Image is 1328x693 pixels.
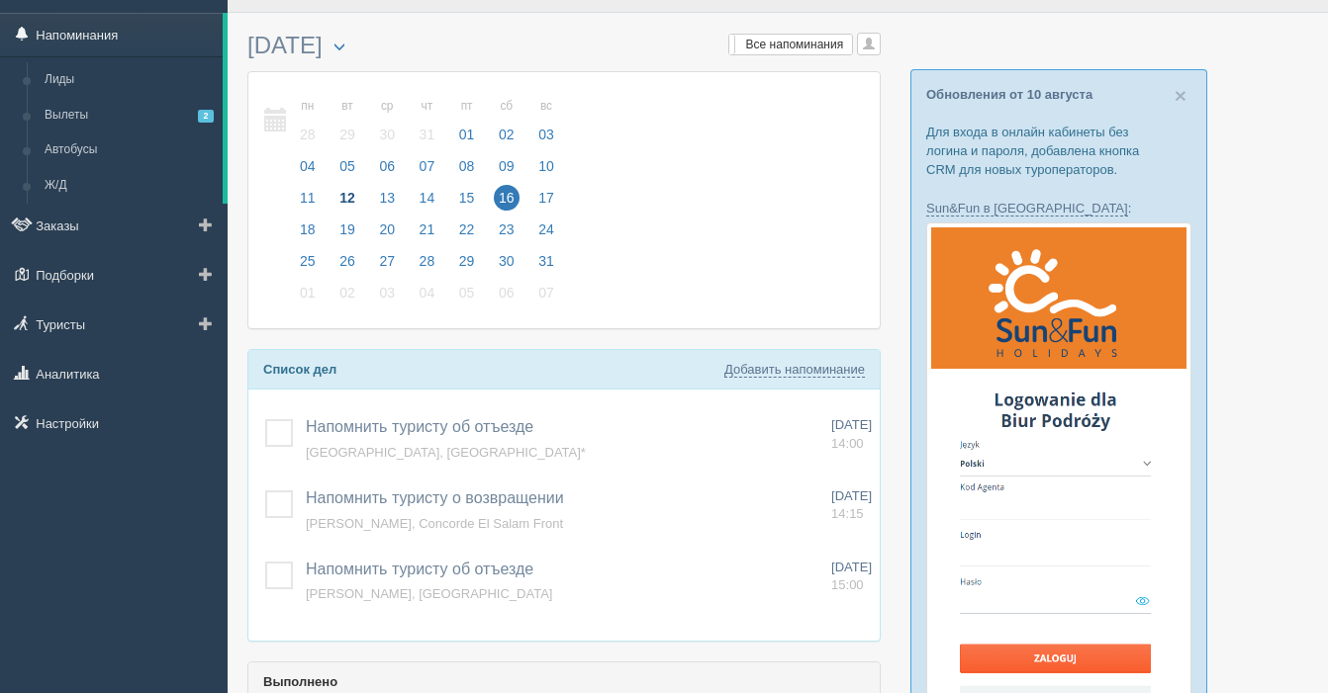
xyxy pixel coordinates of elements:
[533,280,559,305] span: 07
[415,248,440,274] span: 28
[494,185,520,211] span: 16
[368,187,406,218] a: 13
[334,122,360,147] span: 29
[448,87,486,155] a: пт 01
[306,586,552,601] a: [PERSON_NAME], [GEOGRAPHIC_DATA]
[494,98,520,115] small: сб
[374,217,400,242] span: 20
[329,218,366,250] a: 19
[289,155,327,187] a: 04
[488,218,525,250] a: 23
[295,122,321,147] span: 28
[409,282,446,313] a: 04
[409,218,446,250] a: 21
[415,122,440,147] span: 31
[448,155,486,187] a: 08
[36,98,223,133] a: Вылеты2
[295,217,321,242] span: 18
[415,185,440,211] span: 14
[374,280,400,305] span: 03
[334,217,360,242] span: 19
[926,87,1092,102] a: Обновления от 10 августа
[306,445,586,460] a: [GEOGRAPHIC_DATA], [GEOGRAPHIC_DATA]*
[831,559,872,595] a: [DATE] 15:00
[368,282,406,313] a: 03
[263,362,336,377] b: Список дел
[527,87,560,155] a: вс 03
[306,516,563,531] a: [PERSON_NAME], Concorde El Salam Front
[36,168,223,204] a: Ж/Д
[488,250,525,282] a: 30
[454,248,480,274] span: 29
[334,153,360,179] span: 05
[306,418,533,435] a: Напомнить туристу об отъезде
[295,185,321,211] span: 11
[409,87,446,155] a: чт 31
[1175,85,1186,106] button: Close
[448,187,486,218] a: 15
[329,250,366,282] a: 26
[329,87,366,155] a: вт 29
[374,248,400,274] span: 27
[374,153,400,179] span: 06
[289,250,327,282] a: 25
[527,250,560,282] a: 31
[409,187,446,218] a: 14
[926,199,1191,217] p: :
[415,153,440,179] span: 07
[533,217,559,242] span: 24
[329,187,366,218] a: 12
[746,38,844,51] span: Все напоминания
[494,122,520,147] span: 02
[289,187,327,218] a: 11
[368,155,406,187] a: 06
[831,506,864,521] span: 14:15
[533,248,559,274] span: 31
[415,217,440,242] span: 21
[295,248,321,274] span: 25
[527,282,560,313] a: 07
[494,248,520,274] span: 30
[334,280,360,305] span: 02
[409,155,446,187] a: 07
[494,153,520,179] span: 09
[454,153,480,179] span: 08
[527,218,560,250] a: 24
[415,280,440,305] span: 04
[533,185,559,211] span: 17
[289,87,327,155] a: пн 28
[374,185,400,211] span: 13
[488,282,525,313] a: 06
[724,362,865,378] a: Добавить напоминание
[1175,84,1186,107] span: ×
[368,87,406,155] a: ср 30
[454,185,480,211] span: 15
[448,218,486,250] a: 22
[926,201,1128,217] a: Sun&Fun в [GEOGRAPHIC_DATA]
[488,87,525,155] a: сб 02
[488,187,525,218] a: 16
[533,98,559,115] small: вс
[329,155,366,187] a: 05
[494,280,520,305] span: 06
[831,487,872,524] a: [DATE] 14:15
[306,561,533,577] a: Напомнить туристу об отъезде
[198,110,214,123] span: 2
[454,217,480,242] span: 22
[334,248,360,274] span: 26
[334,98,360,115] small: вт
[329,282,366,313] a: 02
[454,122,480,147] span: 01
[831,560,872,574] span: [DATE]
[289,282,327,313] a: 01
[306,489,564,506] span: Напомнить туристу о возвращении
[295,280,321,305] span: 01
[368,218,406,250] a: 20
[831,488,872,503] span: [DATE]
[36,132,223,168] a: Автобусы
[263,674,337,689] b: Выполнено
